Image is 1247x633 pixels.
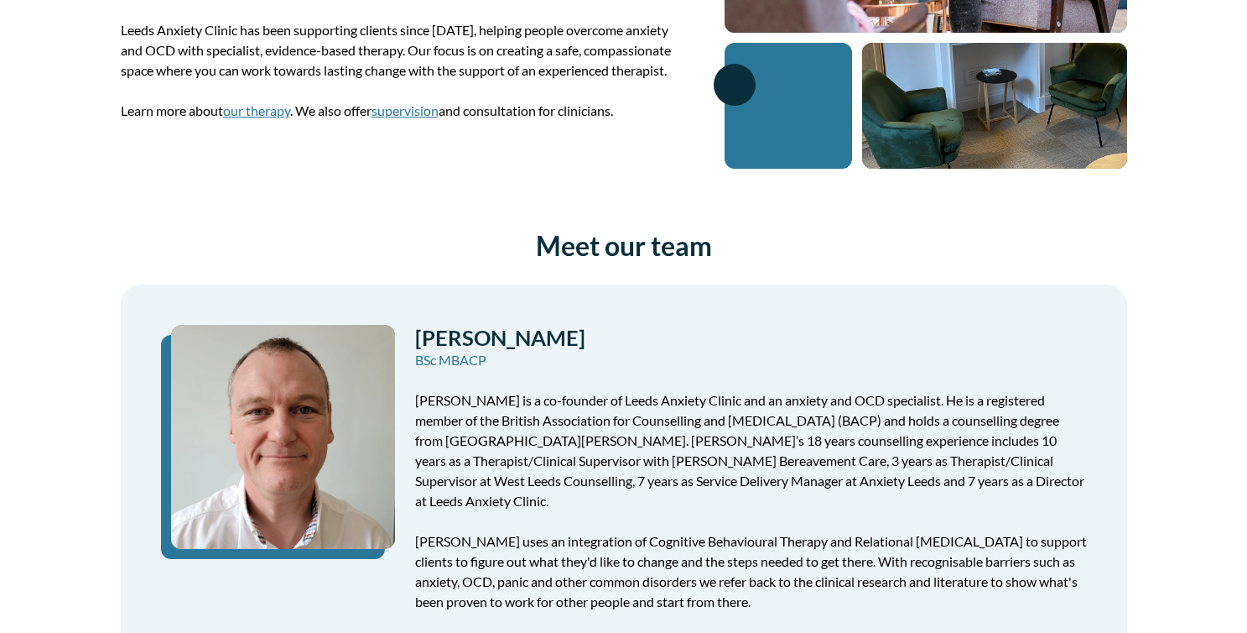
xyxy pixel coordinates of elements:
[415,325,1087,350] h2: [PERSON_NAME]
[415,350,1087,370] p: BSc MBACP
[415,390,1087,511] p: [PERSON_NAME] is a co-founder of Leeds Anxiety Clinic and an anxiety and OCD specialist. He is a ...
[121,20,684,81] p: Leeds Anxiety Clinic has been supporting clients since [DATE], helping people overcome anxiety an...
[121,101,684,121] p: Learn more about . We also offer and consultation for clinicians.
[372,102,439,118] a: supervision
[121,229,1127,262] h2: Meet our team
[223,102,290,118] a: our therapy
[171,325,395,549] img: Chris Osborne
[415,531,1087,612] p: [PERSON_NAME] uses an integration of Cognitive Behavioural Therapy and Relational [MEDICAL_DATA] ...
[862,43,1127,169] img: Therapy room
